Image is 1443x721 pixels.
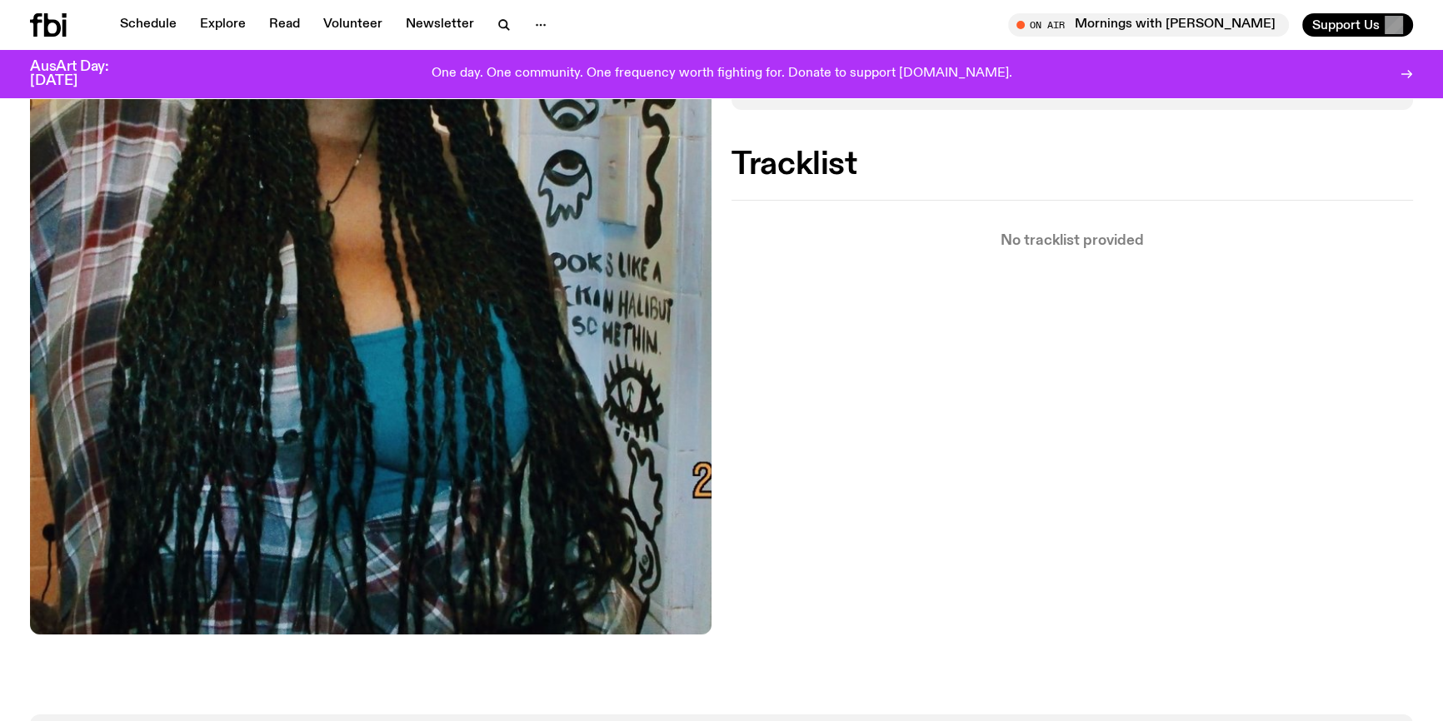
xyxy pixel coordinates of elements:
a: Schedule [110,13,187,37]
a: Read [259,13,310,37]
h3: AusArt Day: [DATE] [30,60,137,88]
p: No tracklist provided [731,234,1413,248]
button: On AirMornings with [PERSON_NAME] [1008,13,1289,37]
h2: Tracklist [731,150,1413,180]
a: Volunteer [313,13,392,37]
a: Explore [190,13,256,37]
button: Support Us [1302,13,1413,37]
span: Support Us [1312,17,1380,32]
a: Newsletter [396,13,484,37]
p: One day. One community. One frequency worth fighting for. Donate to support [DOMAIN_NAME]. [432,67,1012,82]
